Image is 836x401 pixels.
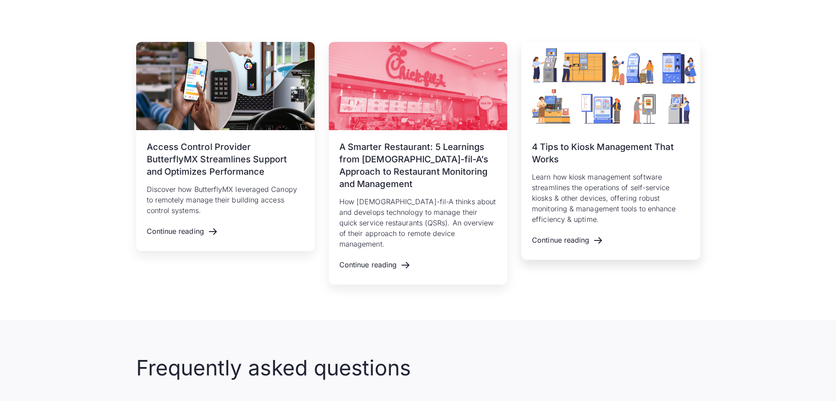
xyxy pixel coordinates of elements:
p: Discover how ButterflyMX leveraged Canopy to remotely manage their building access control systems. [147,184,304,216]
a: Access Control Provider ButterflyMX Streamlines Support and Optimizes PerformanceDiscover how But... [136,42,315,251]
h3: A Smarter Restaurant: 5 Learnings from [DEMOGRAPHIC_DATA]-fil-A’s Approach to Restaurant Monitori... [339,141,497,190]
h3: 4 Tips to Kiosk Management That Works [532,141,689,165]
a: A Smarter Restaurant: 5 Learnings from [DEMOGRAPHIC_DATA]-fil-A’s Approach to Restaurant Monitori... [329,42,507,285]
div: Continue reading [339,261,397,269]
h3: Access Control Provider ButterflyMX Streamlines Support and Optimizes Performance [147,141,304,178]
h2: Frequently asked questions [136,355,700,381]
div: Continue reading [532,236,589,244]
p: How [DEMOGRAPHIC_DATA]-fil-A thinks about and develops technology to manage their quick service r... [339,196,497,249]
div: Continue reading [147,227,204,236]
a: 4 Tips to Kiosk Management That WorksLearn how kiosk management software streamlines the operatio... [521,42,700,260]
p: Learn how kiosk management software streamlines the operations of self-service kiosks & other dev... [532,172,689,225]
